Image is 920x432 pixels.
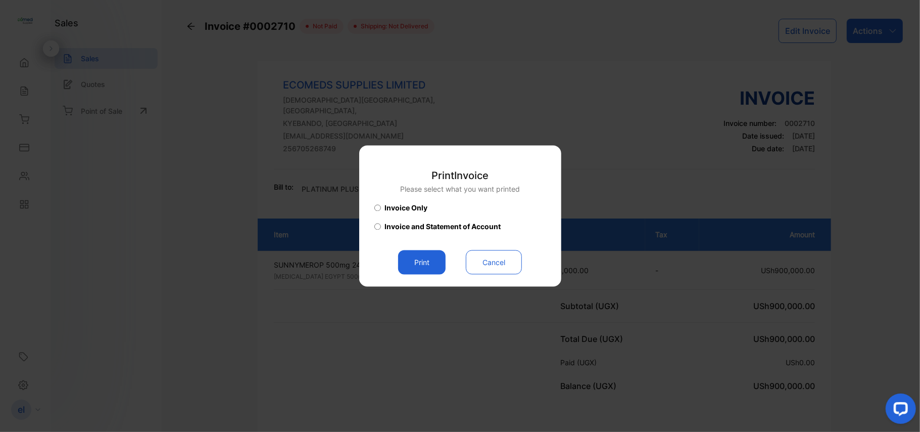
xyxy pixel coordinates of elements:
[385,203,428,213] span: Invoice Only
[878,390,920,432] iframe: LiveChat chat widget
[398,250,446,275] button: Print
[400,184,520,195] p: Please select what you want printed
[400,168,520,184] p: Print Invoice
[466,250,522,275] button: Cancel
[385,222,501,232] span: Invoice and Statement of Account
